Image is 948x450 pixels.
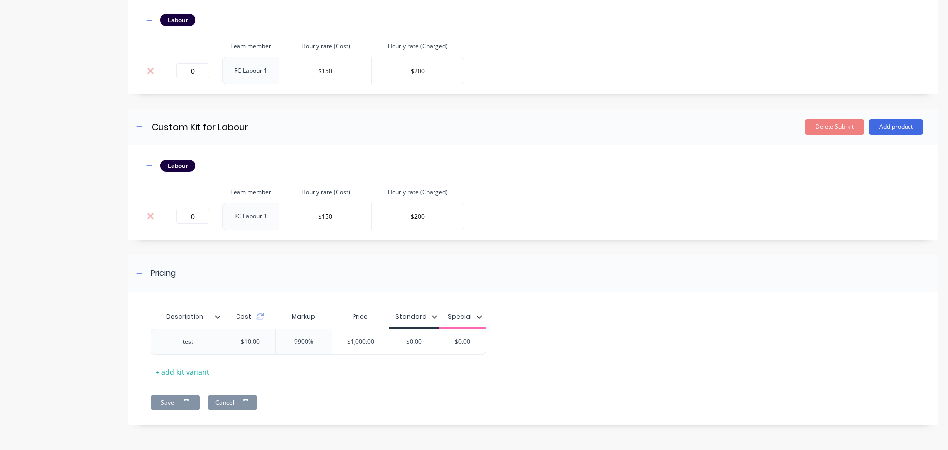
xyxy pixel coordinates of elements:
[160,14,195,26] div: Labour
[233,329,268,354] div: $10.00
[151,365,214,380] div: + add kit variant
[151,329,486,355] div: test$10.009900%$1,000.00$0.00$0.00
[160,160,195,171] div: Labour
[279,63,371,78] input: $0.0000
[151,120,325,134] input: Enter sub-kit name
[275,307,332,327] div: Markup
[389,329,439,354] div: $0.00
[332,329,389,354] div: $1,000.00
[372,182,464,203] th: Hourly rate (Charged)
[176,209,209,224] input: 0
[151,267,176,280] div: Pricing
[869,119,923,135] button: Add product
[443,309,487,324] button: Special
[279,36,372,57] th: Hourly rate (Cost)
[276,329,332,354] div: 9900%
[279,182,372,203] th: Hourly rate (Cost)
[448,312,472,321] div: Special
[151,307,225,327] div: Description
[279,209,371,224] input: $0.0000
[163,335,213,348] div: test
[236,312,251,321] span: Cost
[395,312,427,321] div: Standard
[222,203,279,230] td: RC Labour 1
[225,307,275,327] div: Cost
[372,63,464,78] input: $0.0000
[372,209,464,224] input: $0.0000
[805,119,864,135] button: Delete Sub-kit
[151,395,200,410] button: Save
[391,309,442,324] button: Standard
[208,395,257,410] button: Cancel
[176,63,209,78] input: 0
[438,329,487,354] div: $0.00
[222,57,279,84] td: RC Labour 1
[372,36,464,57] th: Hourly rate (Charged)
[151,304,219,329] div: Description
[222,182,279,203] th: Team member
[332,307,389,327] div: Price
[222,36,279,57] th: Team member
